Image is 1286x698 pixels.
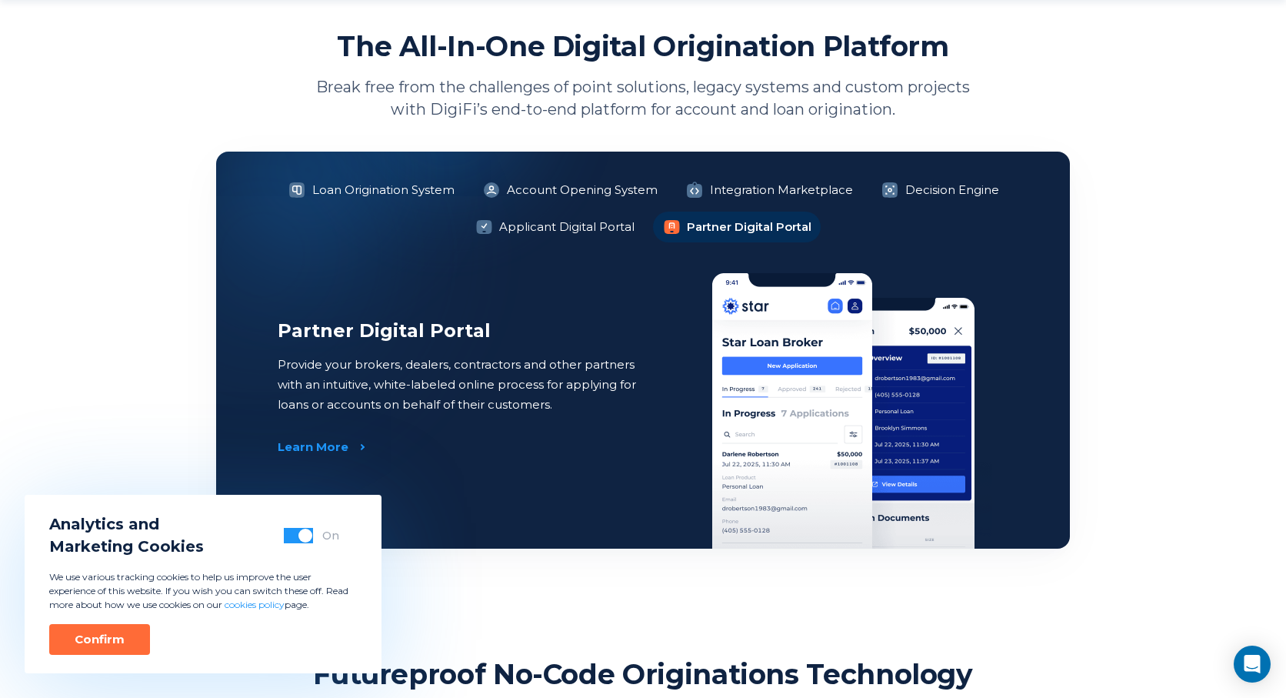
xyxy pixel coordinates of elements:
a: Learn More [278,439,359,455]
div: Confirm [75,632,125,647]
li: Applicant Digital Portal [465,212,644,242]
li: Decision Engine [871,175,1008,205]
span: Analytics and [49,513,204,536]
li: Integration Marketplace [676,175,862,205]
p: We use various tracking cookies to help us improve the user experience of this website. If you wi... [49,570,357,612]
h2: The All-In-One Digital Origination Platform [337,28,949,64]
div: Open Intercom Messenger [1234,646,1271,683]
div: On [322,528,339,543]
p: Break free from the challenges of point solutions, legacy systems and custom projects with DigiFi... [308,76,978,121]
li: Loan Origination System [278,175,464,205]
h2: Partner Digital Portal [278,319,643,342]
h2: Futureproof No-Code Originations Technology [313,656,973,692]
img: Partner Digital Portal [712,273,992,549]
div: Learn More [278,439,348,455]
p: Provide your brokers, dealers, contractors and other partners with an intuitive, white-labeled on... [278,355,643,415]
li: Account Opening System [473,175,667,205]
span: Marketing Cookies [49,536,204,558]
a: cookies policy [225,599,285,610]
button: Confirm [49,624,150,655]
li: Partner Digital Portal [653,212,821,242]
